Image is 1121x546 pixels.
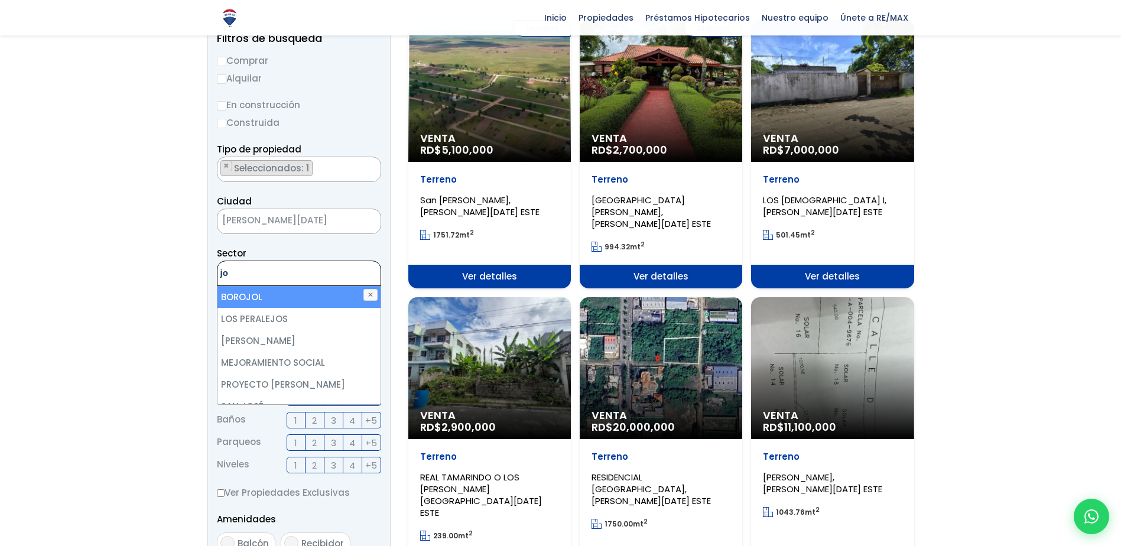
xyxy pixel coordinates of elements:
span: 3 [331,413,336,428]
span: RD$ [592,142,667,157]
span: 3 [331,435,336,450]
span: 239.00 [433,531,458,541]
textarea: Search [217,261,332,287]
span: 994.32 [605,242,630,252]
li: MEJORAMIENTO SOCIAL [217,352,381,373]
span: 1751.72 [433,230,459,240]
span: RD$ [420,420,496,434]
span: Venta [592,409,730,421]
span: 4 [349,435,355,450]
h2: Filtros de búsqueda [217,32,381,44]
span: 1 [294,435,297,450]
li: [PERSON_NAME] [217,330,381,352]
input: Ver Propiedades Exclusivas [217,489,225,497]
label: Construida [217,115,381,130]
span: RD$ [592,420,675,434]
img: Logo de REMAX [219,8,240,28]
span: Venta [763,132,902,144]
span: mt [763,230,815,240]
span: San [PERSON_NAME], [PERSON_NAME][DATE] ESTE [420,194,540,218]
span: × [363,216,369,227]
span: Sector [217,247,246,259]
sup: 2 [644,517,648,526]
span: mt [592,519,648,529]
span: 5,100,000 [441,142,493,157]
span: RD$ [420,142,493,157]
label: Comprar [217,53,381,68]
span: Venta [592,132,730,144]
span: 501.45 [776,230,800,240]
input: En construcción [217,101,226,110]
span: 1 [294,458,297,473]
textarea: Search [217,157,224,183]
span: Únete a RE/MAX [834,9,914,27]
span: 20,000,000 [613,420,675,434]
span: Parqueos [217,434,261,451]
sup: 2 [469,529,473,538]
span: Ciudad [217,195,252,207]
span: Tipo de propiedad [217,143,301,155]
span: mt [420,531,473,541]
sup: 2 [815,505,820,514]
span: +5 [365,458,377,473]
span: 2 [312,435,317,450]
span: Inicio [538,9,573,27]
sup: 2 [811,228,815,237]
span: Nuestro equipo [756,9,834,27]
span: Propiedades [573,9,639,27]
span: SANTO DOMINGO DE GUZMÁN [217,209,381,234]
span: Seleccionados: 1 [233,162,312,174]
span: mt [420,230,474,240]
span: 1 [294,413,297,428]
span: REAL TAMARINDO O LOS [PERSON_NAME][GEOGRAPHIC_DATA][DATE] ESTE [420,471,542,519]
span: × [368,161,374,171]
span: 3 [331,458,336,473]
span: 2,900,000 [441,420,496,434]
span: 4 [349,458,355,473]
span: SANTO DOMINGO DE GUZMÁN [217,212,351,229]
span: RD$ [763,142,839,157]
span: × [223,161,229,171]
a: Exclusiva Venta RD$2,700,000 Terreno [GEOGRAPHIC_DATA][PERSON_NAME], [PERSON_NAME][DATE] ESTE 994... [580,20,742,288]
p: Terreno [763,451,902,463]
button: Remove all items [368,160,375,172]
p: Terreno [763,174,902,186]
span: 7,000,000 [784,142,839,157]
span: Venta [420,409,559,421]
sup: 2 [470,228,474,237]
li: BOROJOL [217,286,381,308]
p: Terreno [592,174,730,186]
span: 2,700,000 [613,142,667,157]
span: [PERSON_NAME], [PERSON_NAME][DATE] ESTE [763,471,882,495]
span: Baños [217,412,246,428]
a: Venta RD$7,000,000 Terreno LOS [DEMOGRAPHIC_DATA] I, [PERSON_NAME][DATE] ESTE 501.45mt2 Ver detalles [751,20,914,288]
span: 1750.00 [605,519,633,529]
p: Amenidades [217,512,381,526]
input: Alquilar [217,74,226,84]
span: RD$ [763,420,836,434]
label: Ver Propiedades Exclusivas [217,485,381,500]
span: [GEOGRAPHIC_DATA][PERSON_NAME], [PERSON_NAME][DATE] ESTE [592,194,711,230]
span: mt [763,507,820,517]
sup: 2 [641,240,645,249]
span: Ver detalles [751,265,914,288]
button: Remove all items [351,212,369,231]
span: 4 [349,413,355,428]
a: Exclusiva Venta RD$5,100,000 Terreno San [PERSON_NAME], [PERSON_NAME][DATE] ESTE 1751.72mt2 Ver d... [408,20,571,288]
li: LOS PERALEJOS [217,308,381,330]
button: Remove item [221,161,232,171]
span: 2 [312,413,317,428]
p: Terreno [420,174,559,186]
label: Alquilar [217,71,381,86]
span: Venta [420,132,559,144]
input: Construida [217,119,226,128]
span: 1043.76 [776,507,805,517]
span: 2 [312,458,317,473]
li: PROYECTO [PERSON_NAME] [217,373,381,395]
span: RESIDENCIAL [GEOGRAPHIC_DATA], [PERSON_NAME][DATE] ESTE [592,471,711,507]
label: En construcción [217,97,381,112]
span: mt [592,242,645,252]
li: SAN JOSÉ [217,395,381,417]
span: Ver detalles [408,265,571,288]
span: Préstamos Hipotecarios [639,9,756,27]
